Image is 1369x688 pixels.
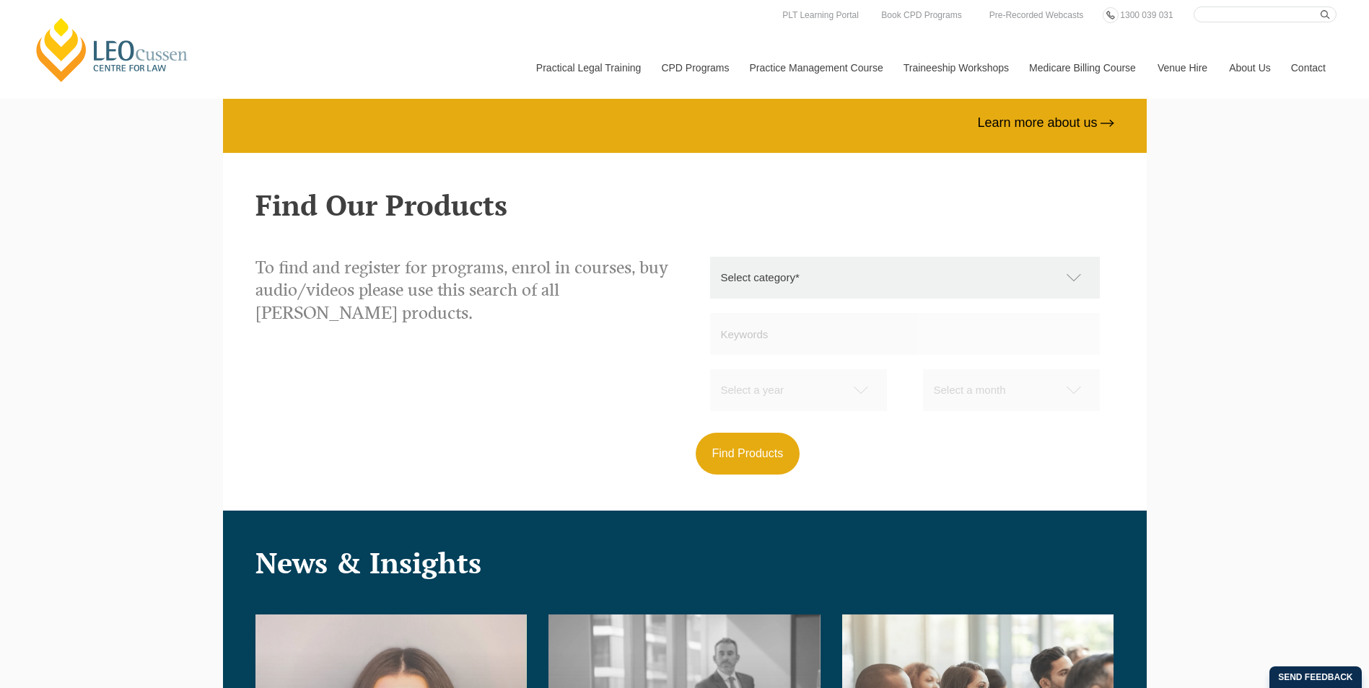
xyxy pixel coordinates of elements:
[1280,37,1337,99] a: Contact
[1116,7,1176,23] a: 1300 039 031
[1218,37,1280,99] a: About Us
[696,433,800,475] button: Find Products
[977,115,1114,131] a: Learn more about us
[1018,37,1147,99] a: Medicare Billing Course
[878,7,965,23] a: Book CPD Programs
[650,37,738,99] a: CPD Programs
[710,313,1100,355] input: Keywords
[1120,10,1173,20] span: 1300 039 031
[32,16,192,84] a: [PERSON_NAME] Centre for Law
[255,189,1114,221] h2: Find Our Products
[525,37,651,99] a: Practical Legal Training
[255,257,674,325] p: To find and register for programs, enrol in courses, buy audio/videos please use this search of a...
[739,37,893,99] a: Practice Management Course
[779,7,862,23] a: PLT Learning Portal
[986,7,1088,23] a: Pre-Recorded Webcasts
[893,37,1018,99] a: Traineeship Workshops
[255,547,1114,578] h2: News & Insights
[1147,37,1218,99] a: Venue Hire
